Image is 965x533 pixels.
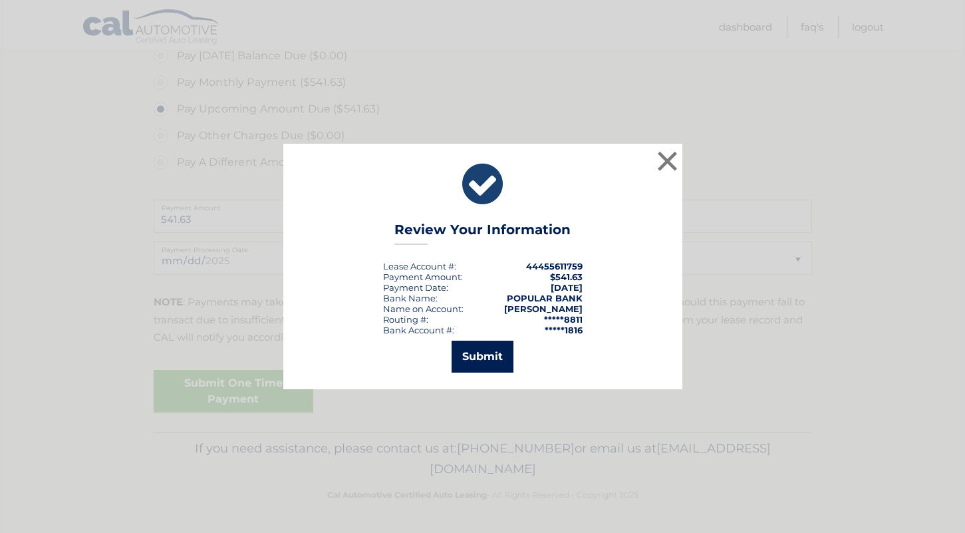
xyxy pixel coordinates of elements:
div: Name on Account: [383,303,464,314]
strong: 44455611759 [526,261,583,271]
div: Lease Account #: [383,261,456,271]
button: Submit [452,341,513,373]
div: Bank Account #: [383,325,454,335]
div: Routing #: [383,314,428,325]
span: [DATE] [551,282,583,293]
strong: POPULAR BANK [507,293,583,303]
button: × [654,148,681,174]
h3: Review Your Information [394,222,571,245]
div: Bank Name: [383,293,438,303]
span: $541.63 [550,271,583,282]
strong: [PERSON_NAME] [504,303,583,314]
div: : [383,282,448,293]
span: Payment Date [383,282,446,293]
div: Payment Amount: [383,271,463,282]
